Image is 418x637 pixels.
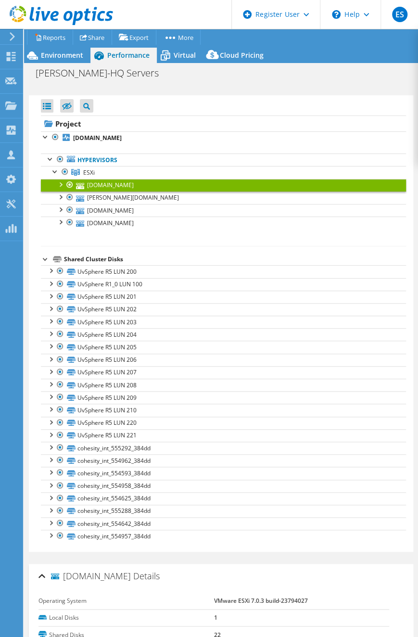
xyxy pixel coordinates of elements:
span: Cloud Pricing [220,51,264,60]
a: UvSphere R5 LUN 221 [41,429,406,442]
span: [DOMAIN_NAME] [51,572,131,581]
a: UvSphere R5 LUN 203 [41,316,406,328]
div: Shared Cluster Disks [64,254,406,265]
a: UvSphere R5 LUN 208 [41,379,406,391]
a: cohesity_int_554593_384dd [41,467,406,479]
label: Operating System [38,596,214,606]
a: cohesity_int_555292_384dd [41,442,406,454]
span: Environment [41,51,83,60]
a: UvSphere R1_0 LUN 100 [41,278,406,291]
a: UvSphere R5 LUN 205 [41,341,406,353]
a: cohesity_int_554642_384dd [41,517,406,530]
svg: \n [332,10,341,19]
span: ESXi [83,168,95,177]
b: VMware ESXi 7.0.3 build-23794027 [214,597,308,605]
span: Virtual [174,51,196,60]
a: Hypervisors [41,153,406,166]
a: UvSphere R5 LUN 209 [41,391,406,404]
a: [DOMAIN_NAME] [41,204,406,217]
a: [DOMAIN_NAME] [41,179,406,191]
a: UvSphere R5 LUN 220 [41,417,406,429]
a: UvSphere R5 LUN 202 [41,303,406,316]
a: Export [112,30,156,45]
a: cohesity_int_554962_384dd [41,454,406,467]
a: cohesity_int_555288_384dd [41,505,406,517]
a: ESXi [41,166,406,178]
a: UvSphere R5 LUN 201 [41,291,406,303]
a: cohesity_int_554957_384dd [41,530,406,542]
h1: [PERSON_NAME]-HQ Servers [31,68,174,78]
a: UvSphere R5 LUN 210 [41,404,406,416]
a: [DOMAIN_NAME] [41,217,406,229]
b: 1 [214,613,217,622]
a: cohesity_int_554625_384dd [41,492,406,505]
a: [DOMAIN_NAME] [41,131,406,144]
a: Share [73,30,112,45]
a: More [156,30,201,45]
a: UvSphere R5 LUN 204 [41,328,406,341]
a: UvSphere R5 LUN 207 [41,366,406,379]
a: cohesity_int_554958_384dd [41,480,406,492]
span: Details [133,570,160,582]
a: UvSphere R5 LUN 206 [41,354,406,366]
span: ES [392,7,407,22]
label: Local Disks [38,613,214,623]
a: UvSphere R5 LUN 200 [41,265,406,278]
a: [PERSON_NAME][DOMAIN_NAME] [41,191,406,204]
a: Reports [27,30,73,45]
span: Performance [107,51,150,60]
a: Project [41,116,406,131]
b: [DOMAIN_NAME] [73,134,122,142]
